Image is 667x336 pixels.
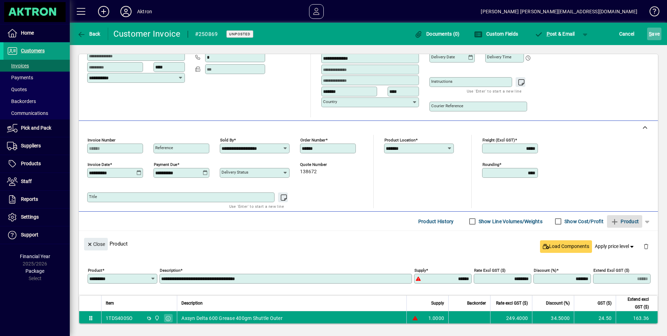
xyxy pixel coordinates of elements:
button: Back [75,28,102,40]
mat-label: Country [323,99,337,104]
mat-label: Delivery date [431,54,455,59]
span: Description [181,299,203,307]
mat-label: Courier Reference [431,103,463,108]
mat-hint: Use 'Enter' to start a new line [229,202,284,210]
mat-label: Product [88,268,102,273]
span: S [649,31,652,37]
span: 1.0000 [428,315,444,322]
span: Close [87,239,105,250]
app-page-header-button: Delete [638,243,654,249]
button: Cancel [617,28,636,40]
mat-label: Reference [155,145,173,150]
span: Suppliers [21,143,41,148]
button: Load Components [540,240,592,253]
span: Package [25,268,44,274]
button: Post & Email [531,28,578,40]
a: Payments [3,72,70,83]
span: 138672 [300,169,317,175]
label: Show Cost/Profit [563,218,604,225]
span: Reports [21,196,38,202]
span: Unposted [229,32,250,36]
mat-label: Invoice number [88,138,115,143]
a: Quotes [3,83,70,95]
span: Product History [418,216,454,227]
mat-label: Title [89,194,97,199]
button: Delete [638,238,654,255]
span: Products [21,161,41,166]
mat-label: Rounding [482,162,499,167]
mat-label: Supply [414,268,426,273]
a: Invoices [3,60,70,72]
button: Product [607,215,642,228]
a: Communications [3,107,70,119]
span: Item [106,299,114,307]
span: Quote number [300,162,342,167]
a: Support [3,226,70,244]
span: Central [152,314,160,322]
span: Rate excl GST ($) [496,299,528,307]
mat-label: Order number [300,138,325,143]
span: Pick and Pack [21,125,51,131]
button: Close [84,238,108,250]
span: Extend excl GST ($) [620,295,649,311]
span: Invoices [7,63,29,68]
mat-label: Delivery status [222,170,248,175]
span: Cancel [619,28,635,39]
td: 24.50 [574,311,616,325]
button: Custom Fields [472,28,520,40]
div: #250869 [195,29,218,40]
span: Staff [21,178,32,184]
span: Financial Year [20,254,50,259]
mat-label: Instructions [431,79,452,84]
a: Staff [3,173,70,190]
td: 163.36 [616,311,658,325]
span: Customers [21,48,45,53]
span: Discount (%) [546,299,570,307]
a: Products [3,155,70,173]
span: Home [21,30,34,36]
div: 249.4000 [495,315,528,322]
span: Product [610,216,639,227]
span: P [547,31,550,37]
span: Load Components [543,243,589,250]
a: Backorders [3,95,70,107]
span: ost & Email [534,31,575,37]
mat-hint: Use 'Enter' to start a new line [467,87,522,95]
mat-label: Rate excl GST ($) [474,268,505,273]
mat-label: Invoice date [88,162,110,167]
button: Product History [415,215,457,228]
app-page-header-button: Back [70,28,108,40]
mat-label: Payment due [154,162,177,167]
mat-label: Product location [384,138,415,143]
span: Supply [431,299,444,307]
mat-label: Discount (%) [534,268,556,273]
span: ave [649,28,660,39]
div: Customer Invoice [113,28,181,39]
div: Aktron [137,6,152,17]
mat-label: Extend excl GST ($) [593,268,629,273]
mat-label: Description [160,268,180,273]
mat-label: Freight (excl GST) [482,138,515,143]
mat-label: Sold by [220,138,234,143]
div: Product [79,231,658,256]
a: Knowledge Base [644,1,658,24]
span: Custom Fields [474,31,518,37]
a: Settings [3,209,70,226]
a: Reports [3,191,70,208]
div: [PERSON_NAME] [PERSON_NAME][EMAIL_ADDRESS][DOMAIN_NAME] [481,6,637,17]
span: Communications [7,110,48,116]
span: Backorders [7,98,36,104]
a: Pick and Pack [3,119,70,137]
span: Backorder [467,299,486,307]
mat-label: Delivery time [487,54,511,59]
button: Profile [115,5,137,18]
app-page-header-button: Close [82,241,110,247]
span: Axsyn Delta 600 Grease 400gm Shuttle Outer [181,315,283,322]
span: GST ($) [598,299,612,307]
button: Apply price level [592,240,638,253]
span: Quotes [7,87,27,92]
span: Settings [21,214,39,220]
span: Documents (0) [414,31,460,37]
td: 34.5000 [532,311,574,325]
span: Support [21,232,38,238]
